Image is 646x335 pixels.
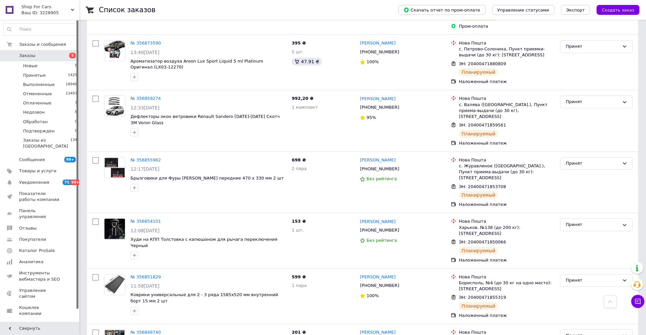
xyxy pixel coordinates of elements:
[131,157,161,162] a: № 356855982
[104,219,125,239] img: Фото товару
[104,218,125,239] a: Фото товару
[75,63,77,69] span: 5
[566,160,619,167] div: Принят
[99,6,156,14] h1: Список заказов
[131,176,284,181] a: Брызговики для Фуры [PERSON_NAME] передние 470 х 330 мм 2 шт
[19,180,49,185] span: Уведомления
[602,8,634,13] span: Создать заказ
[631,295,644,308] button: Чат с покупателем
[459,102,555,120] div: с. Валява ([GEOGRAPHIC_DATA].), Пункт приема-выдачи (до 30 кг), [STREET_ADDRESS]
[292,228,304,233] span: 1 шт.
[292,157,306,162] span: 698 ₴
[292,105,317,110] span: 1 комплект
[561,5,590,15] button: Экспорт
[21,4,71,10] span: Shop For Cars
[292,58,322,66] div: 47.91 ₴
[104,40,125,61] a: Фото товару
[597,5,639,15] button: Создать заказ
[360,228,399,233] span: [PHONE_NUMBER]
[459,163,555,181] div: с. Журавлиное ([GEOGRAPHIC_DATA].), Пункт приема-выдачи (до 30 кг): [STREET_ADDRESS]
[403,7,480,13] span: Скачать отчет по пром-оплате
[292,96,313,101] span: 992,20 ₴
[131,274,161,279] a: № 356851829
[459,280,555,292] div: Борисполь, №4 (до 30 кг на одно место): [STREET_ADDRESS]
[459,302,498,310] div: Планируемый
[23,63,38,69] span: Новые
[23,137,70,149] span: Заказы из [GEOGRAPHIC_DATA]
[566,98,619,105] div: Принят
[459,40,555,46] div: Нова Пошта
[23,109,45,115] span: Недозвон
[70,137,77,149] span: 134
[367,115,376,120] span: 95%
[459,157,555,163] div: Нова Пошта
[19,168,56,174] span: Товары и услуги
[19,248,55,254] span: Каталог ProSale
[497,8,549,13] span: Управление статусами
[360,105,399,110] span: [PHONE_NUMBER]
[131,219,161,224] a: № 356854101
[19,237,46,242] span: Покупатели
[492,5,554,15] button: Управление статусами
[398,5,485,15] button: Скачать отчет по пром-оплате
[131,292,278,303] a: Коврики универсальные для 2 - 3 ряда 1585х520 мм внутренний борт 15 мм 2 шт
[566,277,619,284] div: Принят
[19,53,35,59] span: Заказы
[19,42,66,47] span: Заказы и сообщения
[459,247,498,255] div: Планируемый
[459,130,498,138] div: Планируемый
[131,59,263,70] a: Ароматизатор воздуха Areon Lux Sport Liquid 5 ml Platinum Оригинал (LX03-12270)
[360,96,396,102] a: [PERSON_NAME]
[459,79,555,85] div: Наложенный платеж
[104,41,125,61] img: Фото товару
[131,96,161,101] a: № 356859274
[19,259,44,265] span: Аналитика
[566,43,619,50] div: Принят
[19,225,37,231] span: Отзывы
[66,82,77,88] span: 18948
[459,184,506,189] span: ЭН: 20400471853708
[66,91,77,97] span: 13497
[459,313,555,319] div: Наложенный платеж
[75,128,77,134] span: 0
[459,202,555,208] div: Наложенный платеж
[75,109,77,115] span: 8
[459,23,555,29] div: Пром-оплата
[459,191,498,199] div: Планируемый
[104,157,125,178] a: Фото товару
[292,41,306,45] span: 395 ₴
[131,283,160,289] span: 11:58[DATE]
[75,119,77,125] span: 0
[459,218,555,224] div: Нова Пошта
[131,50,160,55] span: 13:40[DATE]
[104,274,125,295] img: Фото товару
[75,100,77,106] span: 7
[131,237,278,248] span: Худи на КПП Толстовка с капюшоном для рычага переключения Черный
[566,8,585,13] span: Экспорт
[23,82,55,88] span: Выполненные
[4,23,77,35] input: Поиск
[367,59,379,64] span: 100%
[367,176,397,181] span: Без рейтинга
[131,330,161,335] a: № 356849740
[459,140,555,146] div: Наложенный платеж
[367,238,397,243] span: Без рейтинга
[292,283,307,288] span: 1 пара
[131,41,161,45] a: № 356873590
[459,68,498,76] div: Планируемый
[590,7,639,12] a: Создать заказ
[19,288,61,299] span: Управление сайтом
[566,221,619,228] div: Принят
[23,91,52,97] span: Отмененные
[367,293,379,298] span: 100%
[459,274,555,280] div: Нова Пошта
[459,123,506,127] span: ЭН: 20400471859561
[292,330,306,335] span: 201 ₴
[131,114,279,125] a: Дефлекторы окон ветровики Renault Sandero [DATE]-[DATE] Скотч 3M Voron Glass
[292,219,306,224] span: 153 ₴
[459,239,506,244] span: ЭН: 20400471850066
[63,180,70,185] span: 75
[68,72,77,78] span: 1425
